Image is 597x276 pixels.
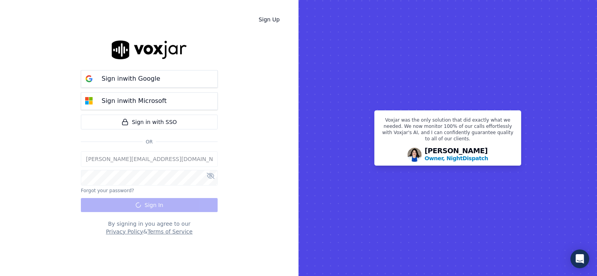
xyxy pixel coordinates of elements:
img: Avatar [408,148,422,162]
a: Sign Up [252,12,286,27]
p: Owner, NightDispatch [425,154,488,162]
div: Open Intercom Messenger [570,249,589,268]
a: Sign in with SSO [81,115,218,129]
button: Terms of Service [147,228,192,235]
button: Sign inwith Microsoft [81,92,218,110]
img: microsoft Sign in button [81,93,97,109]
div: By signing in you agree to our & [81,220,218,235]
p: Sign in with Microsoft [102,96,166,106]
p: Sign in with Google [102,74,160,83]
input: Email [81,151,218,167]
img: logo [112,41,187,59]
p: Voxjar was the only solution that did exactly what we needed. We now monitor 100% of our calls ef... [379,117,516,145]
div: [PERSON_NAME] [425,147,488,162]
img: google Sign in button [81,71,97,87]
button: Sign inwith Google [81,70,218,88]
button: Forgot your password? [81,188,134,194]
button: Privacy Policy [106,228,143,235]
span: Or [143,139,156,145]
